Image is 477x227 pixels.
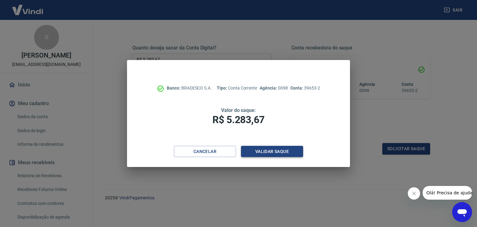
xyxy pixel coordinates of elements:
[221,107,256,113] span: Valor do saque:
[217,86,228,90] span: Tipo:
[212,114,265,126] span: R$ 5.283,67
[408,187,420,200] iframe: Fechar mensagem
[290,86,304,90] span: Conta:
[174,146,236,157] button: Cancelar
[452,202,472,222] iframe: Botão para abrir a janela de mensagens
[167,86,181,90] span: Banco:
[260,85,288,91] p: 0098
[423,186,472,200] iframe: Mensagem da empresa
[290,85,320,91] p: 39653-2
[260,86,278,90] span: Agência:
[241,146,303,157] button: Validar saque
[4,4,52,9] span: Olá! Precisa de ajuda?
[217,85,257,91] p: Conta Corrente
[167,85,212,91] p: BRADESCO S.A.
